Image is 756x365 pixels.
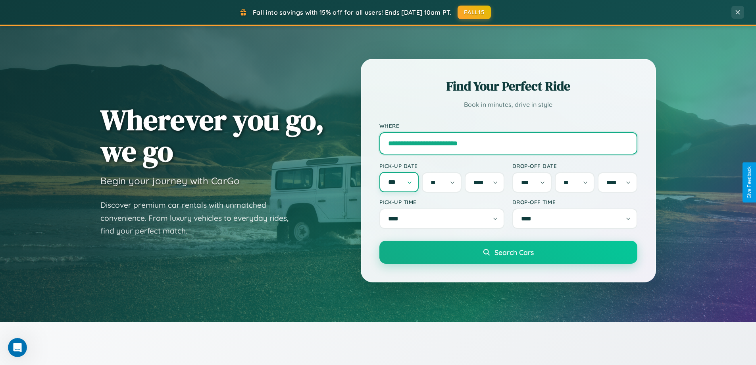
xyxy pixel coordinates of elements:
[494,248,534,257] span: Search Cars
[100,175,240,187] h3: Begin your journey with CarGo
[100,104,324,167] h1: Wherever you go, we go
[512,199,637,205] label: Drop-off Time
[253,8,452,16] span: Fall into savings with 15% off for all users! Ends [DATE] 10am PT.
[379,241,637,264] button: Search Cars
[512,162,637,169] label: Drop-off Date
[458,6,491,19] button: FALL15
[746,166,752,199] div: Give Feedback
[8,338,27,357] iframe: Intercom live chat
[379,199,504,205] label: Pick-up Time
[100,199,299,238] p: Discover premium car rentals with unmatched convenience. From luxury vehicles to everyday rides, ...
[379,99,637,110] p: Book in minutes, drive in style
[379,122,637,129] label: Where
[379,162,504,169] label: Pick-up Date
[379,77,637,95] h2: Find Your Perfect Ride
